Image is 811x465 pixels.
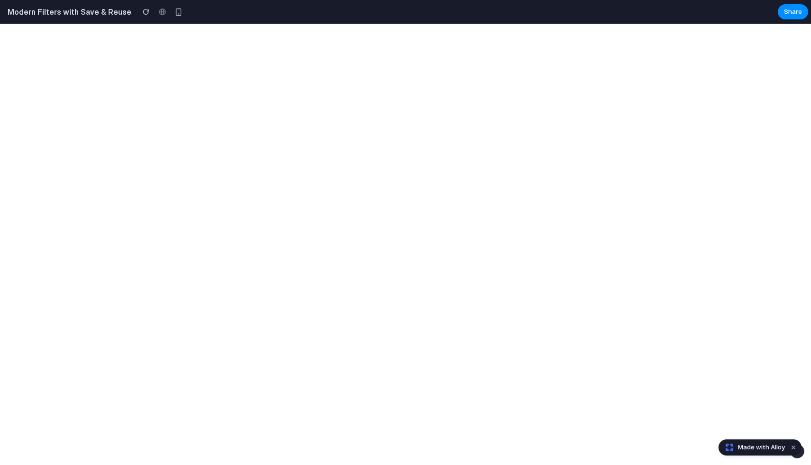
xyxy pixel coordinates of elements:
[4,6,131,18] h2: Modern Filters with Save & Reuse
[788,442,799,453] button: Dismiss watermark
[784,7,802,17] span: Share
[719,443,786,452] a: Made with Alloy
[738,443,785,452] span: Made with Alloy
[778,4,808,19] button: Share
